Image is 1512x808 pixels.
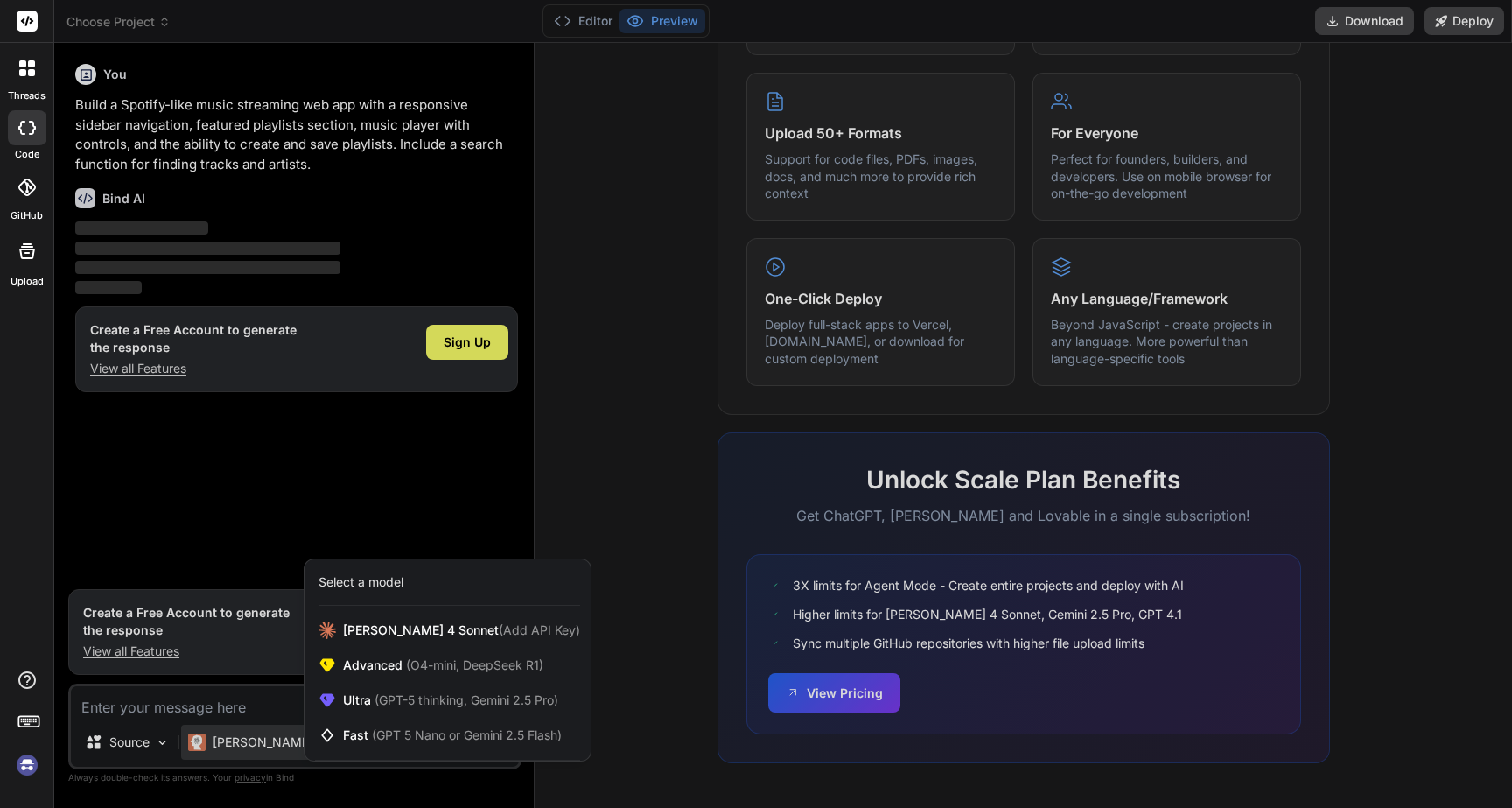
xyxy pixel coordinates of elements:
[371,692,558,707] span: (GPT-5 thinking, Gemini 2.5 Pro)
[10,208,43,223] label: GitHub
[15,147,39,162] label: code
[12,750,42,780] img: signin
[402,657,543,672] span: (O4-mini, DeepSeek R1)
[343,622,580,639] span: [PERSON_NAME] 4 Sonnet
[318,573,403,591] div: Select a model
[10,274,44,289] label: Upload
[343,727,562,744] span: Fast
[343,692,558,709] span: Ultra
[8,88,45,103] label: threads
[499,622,580,637] span: (Add API Key)
[343,657,543,674] span: Advanced
[372,727,562,742] span: (GPT 5 Nano or Gemini 2.5 Flash)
